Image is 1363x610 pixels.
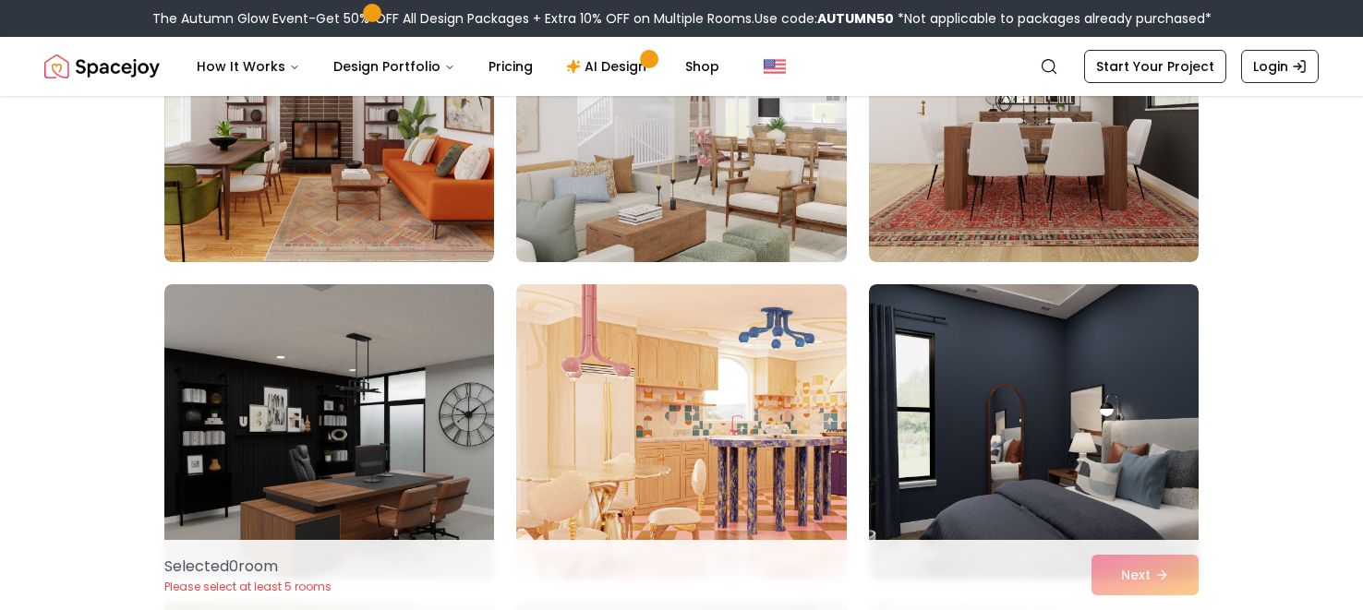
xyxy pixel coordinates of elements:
[817,9,894,28] b: AUTUMN50
[1241,50,1319,83] a: Login
[44,48,160,85] a: Spacejoy
[44,37,1319,96] nav: Global
[319,48,470,85] button: Design Portfolio
[164,556,332,578] p: Selected 0 room
[764,55,786,78] img: United States
[152,9,1212,28] div: The Autumn Glow Event-Get 50% OFF All Design Packages + Extra 10% OFF on Multiple Rooms.
[551,48,667,85] a: AI Design
[44,48,160,85] img: Spacejoy Logo
[474,48,548,85] a: Pricing
[182,48,734,85] nav: Main
[1084,50,1226,83] a: Start Your Project
[182,48,315,85] button: How It Works
[869,284,1199,580] img: Room room-21
[164,284,494,580] img: Room room-19
[164,580,332,594] p: Please select at least 5 rooms
[894,9,1212,28] span: *Not applicable to packages already purchased*
[754,9,894,28] span: Use code:
[516,284,846,580] img: Room room-20
[670,48,734,85] a: Shop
